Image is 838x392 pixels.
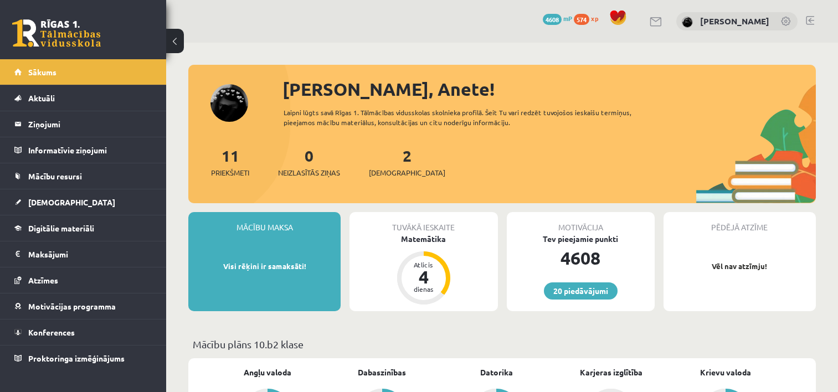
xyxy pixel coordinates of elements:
[700,16,769,27] a: [PERSON_NAME]
[28,137,152,163] legend: Informatīvie ziņojumi
[349,212,497,233] div: Tuvākā ieskaite
[574,14,589,25] span: 574
[407,286,440,292] div: dienas
[369,167,445,178] span: [DEMOGRAPHIC_DATA]
[14,345,152,371] a: Proktoringa izmēģinājums
[349,233,497,306] a: Matemātika Atlicis 4 dienas
[407,268,440,286] div: 4
[28,93,55,103] span: Aktuāli
[193,337,811,352] p: Mācību plāns 10.b2 klase
[28,171,82,181] span: Mācību resursi
[284,107,660,127] div: Laipni lūgts savā Rīgas 1. Tālmācības vidusskolas skolnieka profilā. Šeit Tu vari redzēt tuvojošo...
[591,14,598,23] span: xp
[28,67,56,77] span: Sākums
[28,223,94,233] span: Digitālie materiāli
[407,261,440,268] div: Atlicis
[211,146,249,178] a: 11Priekšmeti
[278,167,340,178] span: Neizlasītās ziņas
[14,267,152,293] a: Atzīmes
[480,367,513,378] a: Datorika
[669,261,810,272] p: Vēl nav atzīmju!
[507,233,655,245] div: Tev pieejamie punkti
[14,137,152,163] a: Informatīvie ziņojumi
[14,241,152,267] a: Maksājumi
[14,85,152,111] a: Aktuāli
[349,233,497,245] div: Matemātika
[28,241,152,267] legend: Maksājumi
[278,146,340,178] a: 0Neizlasītās ziņas
[188,212,341,233] div: Mācību maksa
[700,367,751,378] a: Krievu valoda
[28,197,115,207] span: [DEMOGRAPHIC_DATA]
[543,14,562,25] span: 4608
[14,293,152,319] a: Motivācijas programma
[28,327,75,337] span: Konferences
[28,111,152,137] legend: Ziņojumi
[507,212,655,233] div: Motivācija
[14,59,152,85] a: Sākums
[507,245,655,271] div: 4608
[211,167,249,178] span: Priekšmeti
[14,111,152,137] a: Ziņojumi
[14,163,152,189] a: Mācību resursi
[244,367,291,378] a: Angļu valoda
[14,319,152,345] a: Konferences
[358,367,406,378] a: Dabaszinības
[369,146,445,178] a: 2[DEMOGRAPHIC_DATA]
[543,14,572,23] a: 4608 mP
[574,14,604,23] a: 574 xp
[580,367,642,378] a: Karjeras izglītība
[28,353,125,363] span: Proktoringa izmēģinājums
[28,301,116,311] span: Motivācijas programma
[14,215,152,241] a: Digitālie materiāli
[28,275,58,285] span: Atzīmes
[563,14,572,23] span: mP
[544,282,618,300] a: 20 piedāvājumi
[664,212,816,233] div: Pēdējā atzīme
[282,76,816,102] div: [PERSON_NAME], Anete!
[14,189,152,215] a: [DEMOGRAPHIC_DATA]
[682,17,693,28] img: Anete Titāne
[194,261,335,272] p: Visi rēķini ir samaksāti!
[12,19,101,47] a: Rīgas 1. Tālmācības vidusskola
